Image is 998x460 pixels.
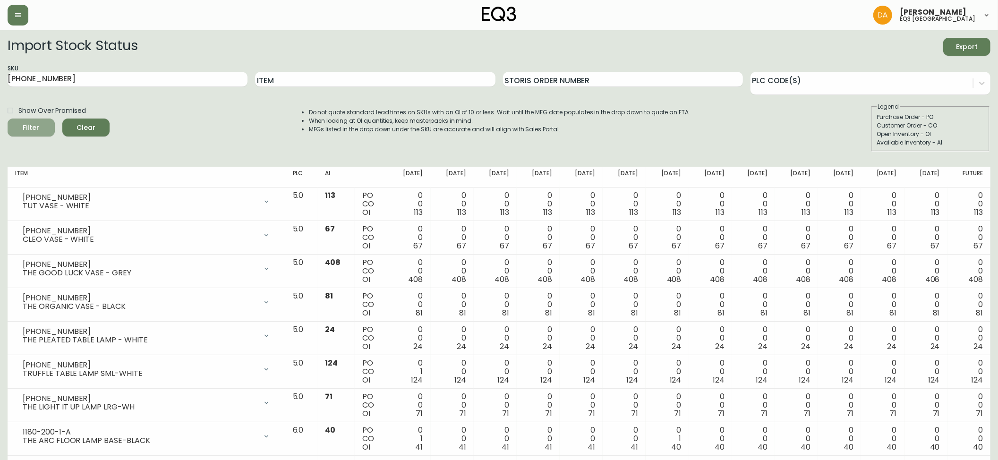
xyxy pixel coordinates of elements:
[869,359,896,384] div: 0 0
[955,392,983,418] div: 0 0
[882,274,897,285] span: 408
[740,325,768,351] div: 0 0
[610,191,638,217] div: 0 0
[740,258,768,284] div: 0 0
[23,403,257,411] div: THE LIGHT IT UP LAMP LRG-WH
[717,307,725,318] span: 81
[783,426,810,451] div: 0 0
[23,336,257,344] div: THE PLEATED TABLE LAMP - WHITE
[697,392,725,418] div: 0 0
[15,392,278,413] div: [PHONE_NUMBER]THE LIGHT IT UP LAMP LRG-WH
[586,240,595,251] span: 67
[23,294,257,302] div: [PHONE_NUMBER]
[23,302,257,311] div: THE ORGANIC VASE - BLACK
[325,358,338,368] span: 124
[713,375,725,385] span: 124
[285,322,317,355] td: 5.0
[500,341,509,352] span: 24
[395,325,423,351] div: 0 0
[697,292,725,317] div: 0 0
[844,240,853,251] span: 67
[586,341,595,352] span: 24
[309,125,691,134] li: MFGs listed in the drop down under the SKU are accurate and will align with Sales Portal.
[457,240,466,251] span: 67
[362,341,370,352] span: OI
[674,307,682,318] span: 81
[395,191,423,217] div: 0 0
[567,292,595,317] div: 0 0
[845,207,854,218] span: 113
[23,436,257,445] div: THE ARC FLOOR LAMP BASE-BLACK
[912,225,940,250] div: 0 0
[610,359,638,384] div: 0 0
[653,258,681,284] div: 0 0
[8,167,285,187] th: Item
[775,167,818,187] th: [DATE]
[900,16,975,22] h5: eq3 [GEOGRAPHIC_DATA]
[869,392,896,418] div: 0 0
[543,341,552,352] span: 24
[968,274,983,285] span: 408
[588,408,595,419] span: 71
[517,167,560,187] th: [DATE]
[560,167,603,187] th: [DATE]
[15,191,278,212] div: [PHONE_NUMBER]TUT VASE - WHITE
[846,408,853,419] span: 71
[667,274,682,285] span: 408
[869,225,896,250] div: 0 0
[888,207,897,218] span: 113
[481,325,509,351] div: 0 0
[502,307,509,318] span: 81
[395,426,423,451] div: 0 1
[438,258,466,284] div: 0 0
[740,225,768,250] div: 0 0
[540,375,552,385] span: 124
[431,167,474,187] th: [DATE]
[23,227,257,235] div: [PHONE_NUMBER]
[362,191,380,217] div: PO CO
[801,240,810,251] span: 67
[783,359,810,384] div: 0 0
[586,207,595,218] span: 113
[497,375,509,385] span: 124
[783,392,810,418] div: 0 0
[70,122,102,134] span: Clear
[930,341,940,352] span: 24
[583,375,595,385] span: 124
[537,274,552,285] span: 408
[861,167,904,187] th: [DATE]
[653,191,681,217] div: 0 0
[877,102,900,111] legend: Legend
[826,359,853,384] div: 0 0
[869,325,896,351] div: 0 0
[481,191,509,217] div: 0 0
[842,375,854,385] span: 124
[459,408,466,419] span: 71
[545,307,552,318] span: 81
[438,292,466,317] div: 0 0
[543,207,552,218] span: 113
[567,191,595,217] div: 0 0
[23,260,257,269] div: [PHONE_NUMBER]
[15,359,278,380] div: [PHONE_NUMBER]TRUFFLE TABLE LAMP SML-WHITE
[481,426,509,451] div: 0 0
[877,138,984,147] div: Available Inventory - AI
[414,341,423,352] span: 24
[839,274,854,285] span: 408
[802,207,810,218] span: 113
[925,274,940,285] span: 408
[933,408,940,419] span: 71
[481,225,509,250] div: 0 0
[740,359,768,384] div: 0 0
[844,341,853,352] span: 24
[454,375,466,385] span: 124
[890,408,897,419] span: 71
[796,274,810,285] span: 408
[869,258,896,284] div: 0 0
[524,225,552,250] div: 0 0
[23,327,257,336] div: [PHONE_NUMBER]
[760,408,768,419] span: 71
[325,425,335,435] span: 40
[653,325,681,351] div: 0 0
[631,408,639,419] span: 71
